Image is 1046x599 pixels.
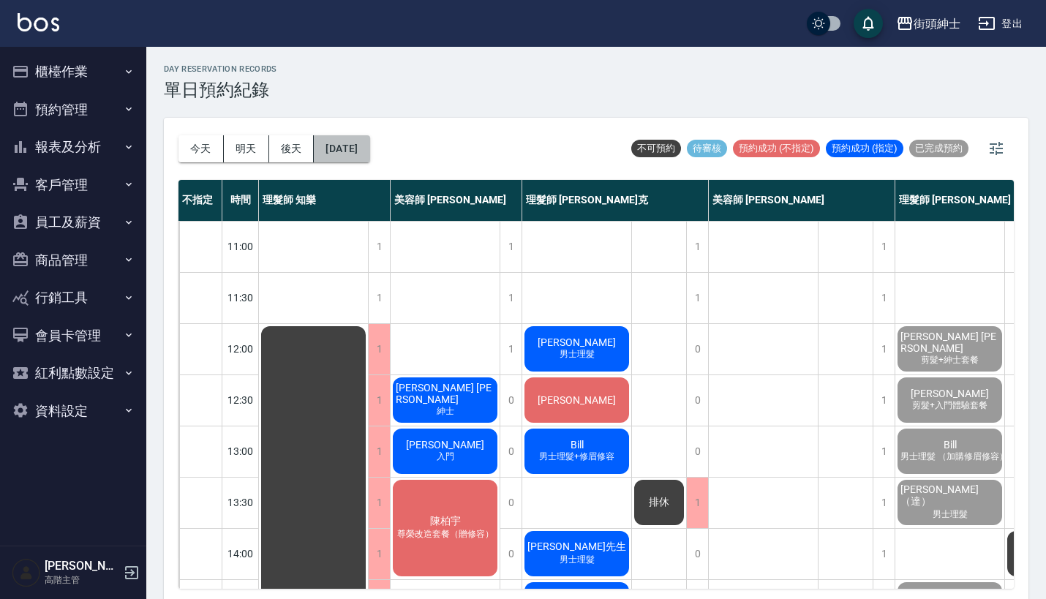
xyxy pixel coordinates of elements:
[6,53,140,91] button: 櫃檯作業
[873,375,895,426] div: 1
[536,451,617,463] span: 男士理髮+修眉修容
[709,180,895,221] div: 美容師 [PERSON_NAME]
[646,496,672,509] span: 排休
[568,439,587,451] span: Bill
[535,394,619,406] span: [PERSON_NAME]
[164,64,277,74] h2: day Reservation records
[393,382,497,405] span: [PERSON_NAME] [PERSON_NAME]
[686,375,708,426] div: 0
[535,336,619,348] span: [PERSON_NAME]
[368,375,390,426] div: 1
[224,135,269,162] button: 明天
[909,399,990,412] span: 剪髮+入門體驗套餐
[6,203,140,241] button: 員工及薪資
[427,515,464,528] span: 陳柏宇
[557,554,598,566] span: 男士理髮
[972,10,1028,37] button: 登出
[6,91,140,129] button: 預約管理
[6,317,140,355] button: 會員卡管理
[368,273,390,323] div: 1
[391,180,522,221] div: 美容師 [PERSON_NAME]
[686,273,708,323] div: 1
[500,222,522,272] div: 1
[524,540,629,554] span: [PERSON_NAME]先生
[45,559,119,573] h5: [PERSON_NAME]
[368,478,390,528] div: 1
[45,573,119,587] p: 高階主管
[6,354,140,392] button: 紅利點數設定
[403,439,487,451] span: [PERSON_NAME]
[222,528,259,579] div: 14:00
[898,331,1002,354] span: [PERSON_NAME] [PERSON_NAME]
[222,374,259,426] div: 12:30
[686,478,708,528] div: 1
[631,142,681,155] span: 不可預約
[686,222,708,272] div: 1
[686,529,708,579] div: 0
[500,375,522,426] div: 0
[500,273,522,323] div: 1
[6,279,140,317] button: 行銷工具
[164,80,277,100] h3: 單日預約紀錄
[826,142,903,155] span: 預約成功 (指定)
[873,478,895,528] div: 1
[269,135,315,162] button: 後天
[522,180,709,221] div: 理髮師 [PERSON_NAME]克
[368,426,390,477] div: 1
[434,405,457,418] span: 紳士
[6,128,140,166] button: 報表及分析
[914,15,960,33] div: 街頭紳士
[434,451,457,463] span: 入門
[854,9,883,38] button: save
[908,388,992,399] span: [PERSON_NAME]
[6,166,140,204] button: 客戶管理
[687,142,727,155] span: 待審核
[222,323,259,374] div: 12:00
[887,451,1000,463] span: 男士理髮 （加購修眉修容）
[898,483,1002,508] span: [PERSON_NAME] （達）
[500,478,522,528] div: 0
[222,426,259,477] div: 13:00
[222,221,259,272] div: 11:00
[314,135,369,162] button: [DATE]
[6,241,140,279] button: 商品管理
[222,272,259,323] div: 11:30
[686,426,708,477] div: 0
[222,477,259,528] div: 13:30
[222,180,259,221] div: 時間
[18,13,59,31] img: Logo
[941,439,960,451] span: Bill
[909,142,968,155] span: 已完成預約
[930,508,971,521] span: 男士理髮
[500,529,522,579] div: 0
[873,324,895,374] div: 1
[368,529,390,579] div: 1
[259,180,391,221] div: 理髮師 知樂
[890,9,966,39] button: 街頭紳士
[500,426,522,477] div: 0
[686,324,708,374] div: 0
[873,222,895,272] div: 1
[873,426,895,477] div: 1
[178,180,222,221] div: 不指定
[500,324,522,374] div: 1
[918,354,982,366] span: 剪髮+紳士套餐
[873,273,895,323] div: 1
[733,142,820,155] span: 預約成功 (不指定)
[12,558,41,587] img: Person
[6,392,140,430] button: 資料設定
[368,222,390,272] div: 1
[557,348,598,361] span: 男士理髮
[368,324,390,374] div: 1
[873,529,895,579] div: 1
[394,528,497,540] span: 尊榮改造套餐（贈修容）
[178,135,224,162] button: 今天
